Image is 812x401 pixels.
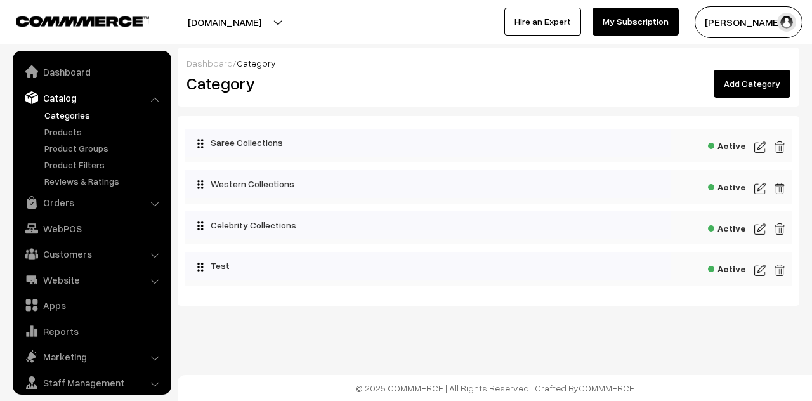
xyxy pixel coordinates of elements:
a: WebPOS [16,217,167,240]
img: drag [197,138,204,148]
img: edit [754,140,766,155]
span: Active [708,178,746,194]
a: Products [41,125,167,138]
div: Test [185,252,671,280]
div: / [187,56,790,70]
a: Product Groups [41,141,167,155]
span: Category [237,58,276,69]
div: Saree Collections [185,129,671,157]
img: drag [197,180,204,190]
img: edit [754,181,766,196]
a: Website [16,268,167,291]
a: Reports [16,320,167,343]
img: edit [754,263,766,278]
span: Active [708,219,746,235]
a: Dashboard [187,58,233,69]
img: COMMMERCE [16,16,149,26]
img: edit [774,181,785,196]
h2: Category [187,74,479,93]
a: Hire an Expert [504,8,581,36]
a: Apps [16,294,167,317]
div: Celebrity Collections [185,211,671,239]
img: edit [774,140,785,155]
a: Staff Management [16,371,167,394]
button: [PERSON_NAME] [695,6,802,38]
img: edit [774,221,785,237]
a: Product Filters [41,158,167,171]
footer: © 2025 COMMMERCE | All Rights Reserved | Crafted By [178,375,812,401]
img: edit [754,221,766,237]
a: Categories [41,108,167,122]
img: drag [197,221,204,231]
a: Reviews & Ratings [41,174,167,188]
a: COMMMERCE [16,13,127,28]
div: Western Collections [185,170,671,198]
span: Active [708,136,746,152]
a: Customers [16,242,167,265]
img: drag [197,262,204,272]
a: Orders [16,191,167,214]
a: Catalog [16,86,167,109]
img: user [777,13,796,32]
a: COMMMERCE [579,383,634,393]
img: edit [774,263,785,278]
span: Active [708,260,746,275]
a: Add Category [714,70,790,98]
button: [DOMAIN_NAME] [143,6,306,38]
a: Marketing [16,345,167,368]
a: My Subscription [593,8,679,36]
a: Dashboard [16,60,167,83]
